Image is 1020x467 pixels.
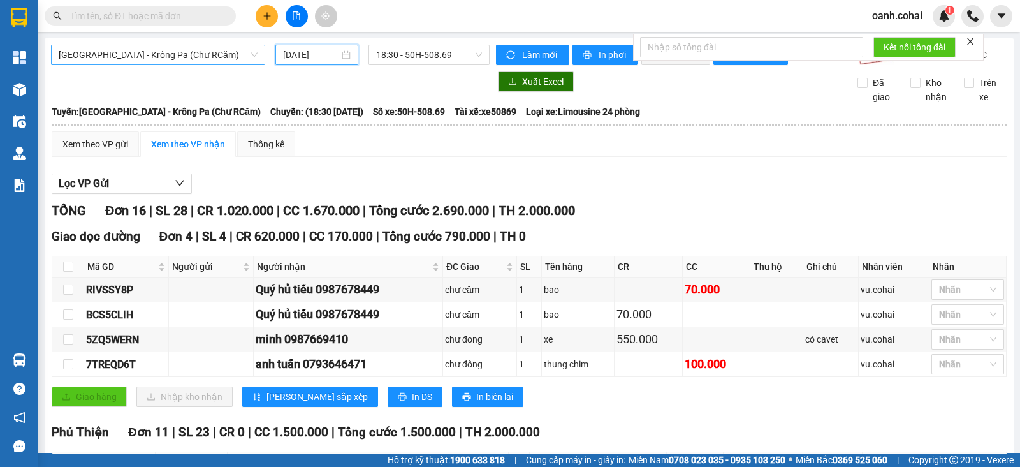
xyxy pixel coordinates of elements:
[462,392,471,403] span: printer
[52,229,140,244] span: Giao dọc đường
[873,37,956,57] button: Kết nối tổng đài
[59,45,258,64] span: Sài Gòn - Krông Pa (Chư RCăm)
[859,256,929,278] th: Nhân viên
[13,440,25,452] span: message
[256,330,441,348] div: minh 0987669410
[861,283,927,297] div: vu.cohai
[522,75,564,89] span: Xuất Excel
[583,50,594,61] span: printer
[52,387,127,407] button: uploadGiao hàng
[59,175,109,191] span: Lọc VP Gửi
[283,203,360,218] span: CC 1.670.000
[86,307,166,323] div: BCS5CLIH
[897,453,899,467] span: |
[13,353,26,367] img: warehouse-icon
[136,387,233,407] button: downloadNhập kho nhận
[519,332,540,346] div: 1
[229,229,233,244] span: |
[496,45,569,65] button: syncLàm mới
[256,355,441,373] div: anh tuấn 0793646471
[615,256,682,278] th: CR
[921,76,954,104] span: Kho nhận
[86,282,166,298] div: RIVSSY8P
[476,390,513,404] span: In biên lai
[616,330,680,348] div: 550.000
[62,137,128,151] div: Xem theo VP gửi
[450,455,505,465] strong: 1900 633 818
[492,203,495,218] span: |
[128,425,169,440] span: Đơn 11
[191,203,194,218] span: |
[86,357,166,373] div: 7TREQD6T
[803,256,859,278] th: Ghi chú
[455,105,516,119] span: Tài xế: xe50869
[945,6,954,15] sup: 1
[263,11,272,20] span: plus
[87,260,156,274] span: Mã GD
[172,425,175,440] span: |
[303,229,306,244] span: |
[338,425,456,440] span: Tổng cước 1.500.000
[202,229,226,244] span: SL 4
[13,411,25,424] span: notification
[683,256,750,278] th: CC
[13,51,26,64] img: dashboard-icon
[949,456,958,464] span: copyright
[388,453,505,467] span: Hỗ trợ kỹ thuật:
[445,308,514,322] div: chư căm
[544,283,612,297] div: bao
[388,387,442,407] button: printerIn DS
[861,308,927,322] div: vu.cohai
[178,425,210,440] span: SL 23
[750,256,803,278] th: Thu hộ
[669,455,785,465] strong: 0708 023 035 - 0935 103 250
[499,203,575,218] span: TH 2.000.000
[789,457,792,463] span: ⚪️
[266,390,368,404] span: [PERSON_NAME] sắp xếp
[465,425,540,440] span: TH 2.000.000
[256,281,441,299] div: Quý hủ tiếu 0987678449
[514,453,516,467] span: |
[277,203,280,218] span: |
[508,77,517,87] span: download
[248,425,251,440] span: |
[315,5,337,27] button: aim
[286,5,308,27] button: file-add
[52,107,261,117] b: Tuyến: [GEOGRAPHIC_DATA] - Krông Pa (Chư RCăm)
[309,229,373,244] span: CC 170.000
[445,357,514,371] div: chư đông
[254,425,328,440] span: CC 1.500.000
[616,306,680,323] div: 70.000
[151,137,225,151] div: Xem theo VP nhận
[498,71,574,92] button: downloadXuất Excel
[13,383,25,395] span: question-circle
[13,115,26,128] img: warehouse-icon
[446,260,503,274] span: ĐC Giao
[219,425,245,440] span: CR 0
[105,203,146,218] span: Đơn 16
[175,178,185,188] span: down
[805,332,856,346] div: có cavet
[398,392,407,403] span: printer
[248,137,284,151] div: Thống kê
[376,45,481,64] span: 18:30 - 50H-508.69
[70,9,221,23] input: Tìm tên, số ĐT hoặc mã đơn
[544,308,612,322] div: bao
[363,203,366,218] span: |
[884,40,945,54] span: Kết nối tổng đài
[197,203,273,218] span: CR 1.020.000
[967,10,979,22] img: phone-icon
[84,278,169,302] td: RIVSSY8P
[526,105,640,119] span: Loại xe: Limousine 24 phòng
[974,76,1007,104] span: Trên xe
[369,203,489,218] span: Tổng cước 2.690.000
[685,355,748,373] div: 100.000
[445,332,514,346] div: chư đong
[256,306,441,323] div: Quý hủ tiếu 0987678449
[376,229,379,244] span: |
[331,425,335,440] span: |
[373,105,445,119] span: Số xe: 50H-508.69
[283,48,340,62] input: 13/08/2025
[542,256,615,278] th: Tên hàng
[996,10,1007,22] span: caret-down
